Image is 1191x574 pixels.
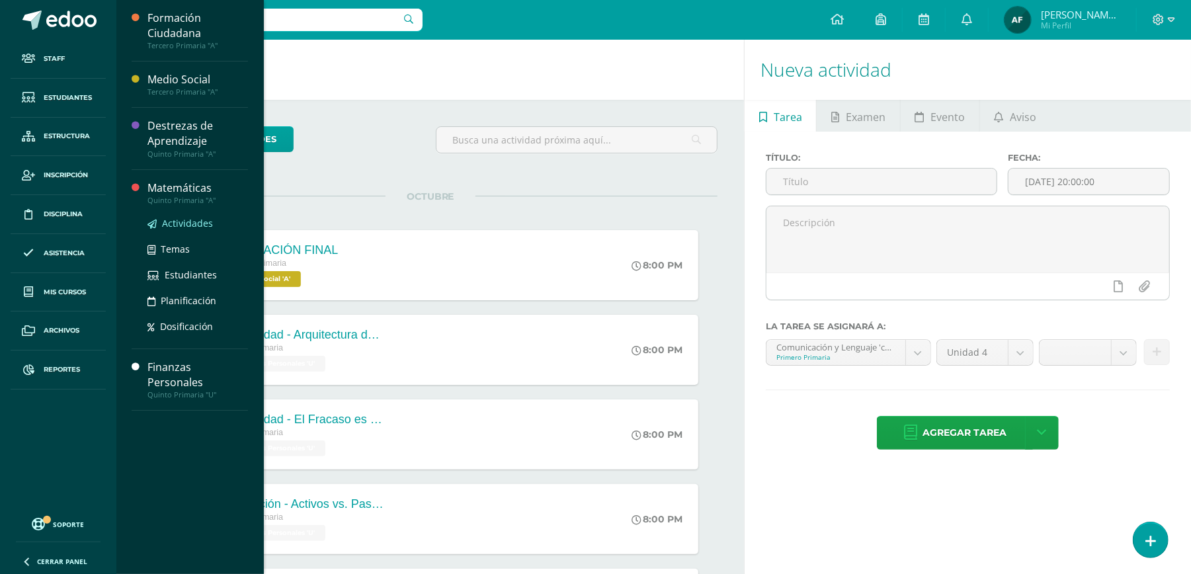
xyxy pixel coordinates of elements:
a: Evento [901,100,979,132]
span: Temas [161,243,190,255]
span: Agregar tarea [923,417,1006,449]
span: Planificación [161,294,216,307]
span: Mi Perfil [1041,20,1120,31]
input: Título [766,169,997,194]
span: Reportes [44,364,80,375]
span: Soporte [54,520,85,529]
span: Evento [930,101,965,133]
a: Finanzas PersonalesQuinto Primaria "U" [147,360,248,399]
span: Disciplina [44,209,83,220]
div: Mentalidad - Arquitectura de Mi Destino [226,328,384,342]
div: 8:00 PM [632,344,682,356]
h1: Nueva actividad [760,40,1175,100]
a: Actividades [147,216,248,231]
a: Inscripción [11,156,106,195]
a: Temas [147,241,248,257]
a: Estructura [11,118,106,157]
div: Quinto Primaria "U" [147,390,248,399]
a: Staff [11,40,106,79]
a: Archivos [11,311,106,350]
a: Estudiantes [147,267,248,282]
h1: Actividades [132,40,728,100]
div: 8:00 PM [632,429,682,440]
div: Quinto Primaria "A" [147,149,248,159]
span: Actividades [162,217,213,229]
span: Staff [44,54,65,64]
span: OCTUBRE [386,190,475,202]
a: Tarea [745,100,816,132]
input: Busca un usuario... [125,9,423,31]
span: Finanzas Personales 'U' [226,440,325,456]
a: Asistencia [11,234,106,273]
a: Destrezas de AprendizajeQuinto Primaria "A" [147,118,248,158]
div: Destrezas de Aprendizaje [147,118,248,149]
div: 8:00 PM [632,513,682,525]
span: Asistencia [44,248,85,259]
span: Mis cursos [44,287,86,298]
span: Estudiantes [165,268,217,281]
div: Formación Ciudadana [147,11,248,41]
a: Medio SocialTercero Primaria "A" [147,72,248,97]
div: Matemáticas [147,181,248,196]
a: Estudiantes [11,79,106,118]
a: Soporte [16,514,101,532]
span: Finanzas Personales 'U' [226,356,325,372]
span: Examen [846,101,885,133]
a: Aviso [980,100,1051,132]
a: MatemáticasQuinto Primaria "A" [147,181,248,205]
div: 8:00 PM [632,259,682,271]
span: Inscripción [44,170,88,181]
a: Disciplina [11,195,106,234]
span: Cerrar panel [37,557,87,566]
span: Tarea [774,101,802,133]
span: Unidad 4 [947,340,998,365]
span: Finanzas Personales 'U' [226,525,325,541]
label: Título: [766,153,997,163]
a: Mis cursos [11,273,106,312]
input: Busca una actividad próxima aquí... [436,127,718,153]
a: Comunicación y Lenguaje 'compound--Comunicación y [GEOGRAPHIC_DATA]'Primero Primaria [766,340,930,365]
span: Dosificación [160,320,213,333]
a: Planificación [147,293,248,308]
img: d3b41b5dbcd8c03882805bf00be4cfb8.png [1005,7,1031,33]
div: Comunicación y Lenguaje 'compound--Comunicación y [GEOGRAPHIC_DATA]' [776,340,895,352]
div: Primero Primaria [776,352,895,362]
span: Archivos [44,325,79,336]
div: Mentalidad - El Fracaso es mi Maestro [226,413,384,427]
span: Aviso [1010,101,1036,133]
a: Formación CiudadanaTercero Primaria "A" [147,11,248,50]
a: Reportes [11,350,106,389]
div: Educación - Activos vs. Pasivos: El Juego [226,497,384,511]
label: Fecha: [1008,153,1170,163]
span: Estudiantes [44,93,92,103]
div: Quinto Primaria "A" [147,196,248,205]
label: La tarea se asignará a: [766,321,1170,331]
span: Estructura [44,131,90,142]
div: EVALUACIÓN FINAL [226,243,339,257]
div: Finanzas Personales [147,360,248,390]
a: Dosificación [147,319,248,334]
a: Examen [817,100,899,132]
div: Tercero Primaria "A" [147,87,248,97]
div: Medio Social [147,72,248,87]
div: Tercero Primaria "A" [147,41,248,50]
input: Fecha de entrega [1008,169,1169,194]
a: Unidad 4 [937,340,1033,365]
span: [PERSON_NAME][US_STATE] [1041,8,1120,21]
